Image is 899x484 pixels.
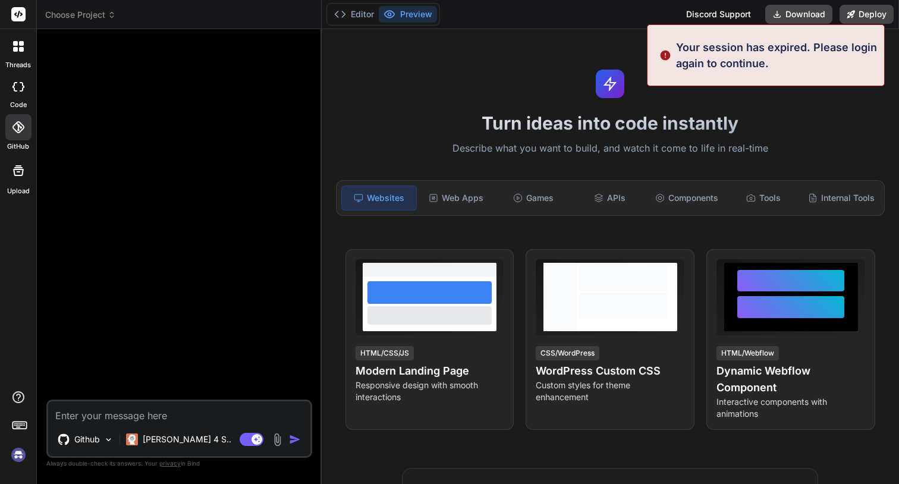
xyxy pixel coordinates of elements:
label: Upload [7,186,30,196]
span: Choose Project [45,9,116,21]
p: Describe what you want to build, and watch it come to life in real-time [329,141,892,156]
div: HTML/Webflow [716,346,779,360]
p: [PERSON_NAME] 4 S.. [143,433,231,445]
div: APIs [573,186,647,210]
img: alert [659,39,671,71]
span: privacy [159,460,181,467]
h4: WordPress Custom CSS [536,363,684,379]
button: Preview [379,6,437,23]
button: Download [765,5,832,24]
div: Tools [727,186,801,210]
div: HTML/CSS/JS [356,346,414,360]
p: Custom styles for theme enhancement [536,379,684,403]
label: code [10,100,27,110]
div: CSS/WordPress [536,346,599,360]
div: Websites [341,186,417,210]
p: Responsive design with smooth interactions [356,379,504,403]
img: icon [289,433,301,445]
div: Web Apps [419,186,493,210]
h1: Turn ideas into code instantly [329,112,892,134]
label: threads [5,60,31,70]
img: Pick Models [103,435,114,445]
p: Always double-check its answers. Your in Bind [46,458,312,469]
h4: Modern Landing Page [356,363,504,379]
div: Internal Tools [803,186,879,210]
p: Github [74,433,100,445]
div: Components [650,186,724,210]
h4: Dynamic Webflow Component [716,363,865,396]
button: Editor [329,6,379,23]
img: attachment [271,433,284,447]
label: GitHub [7,142,29,152]
img: signin [8,445,29,465]
div: Games [496,186,570,210]
button: Deploy [840,5,894,24]
p: Your session has expired. Please login again to continue. [676,39,877,71]
div: Discord Support [679,5,758,24]
img: Claude 4 Sonnet [126,433,138,445]
p: Interactive components with animations [716,396,865,420]
textarea: continua por donde te quedaste [48,401,310,423]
